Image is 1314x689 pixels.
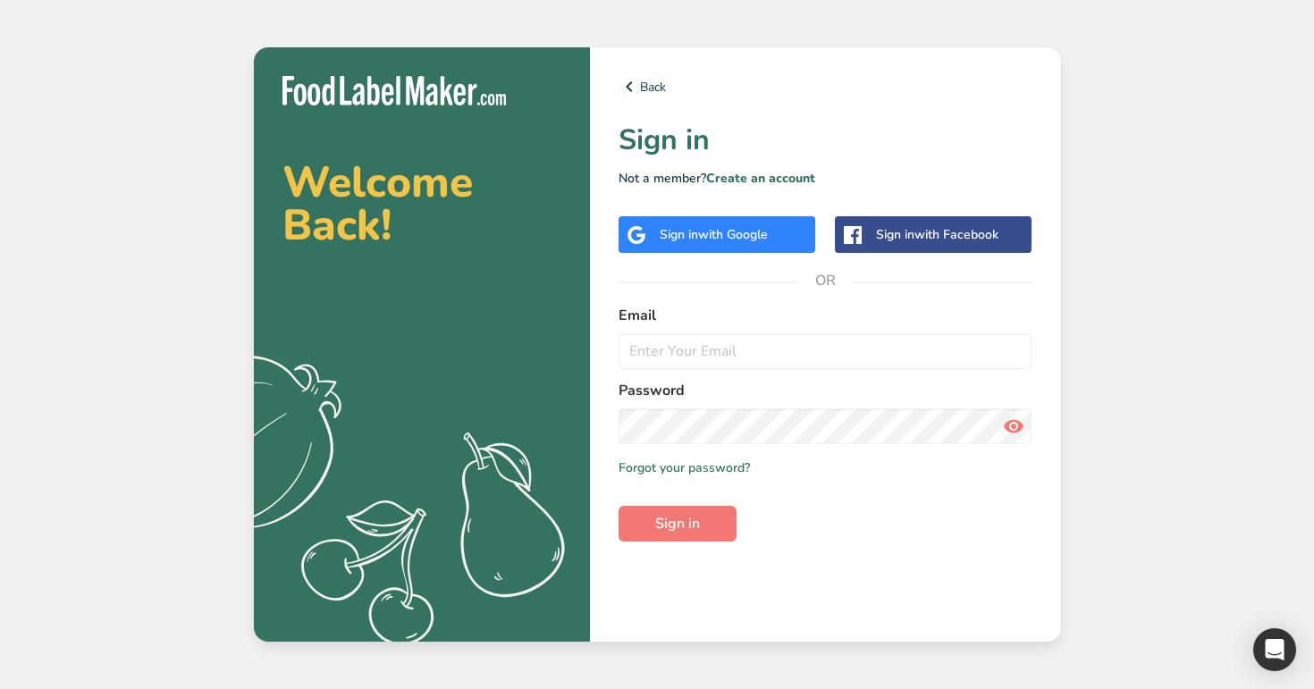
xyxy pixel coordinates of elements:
span: OR [798,254,852,307]
a: Back [619,76,1032,97]
span: Sign in [655,513,700,534]
span: with Google [698,226,768,243]
a: Create an account [706,170,815,187]
label: Email [619,305,1032,326]
h1: Sign in [619,119,1032,162]
div: Sign in [876,225,998,244]
span: with Facebook [914,226,998,243]
p: Not a member? [619,169,1032,188]
input: Enter Your Email [619,333,1032,369]
div: Sign in [660,225,768,244]
button: Sign in [619,506,737,542]
label: Password [619,380,1032,401]
img: Food Label Maker [282,76,506,105]
div: Open Intercom Messenger [1253,628,1296,671]
h2: Welcome Back! [282,161,561,247]
a: Forgot your password? [619,458,750,477]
